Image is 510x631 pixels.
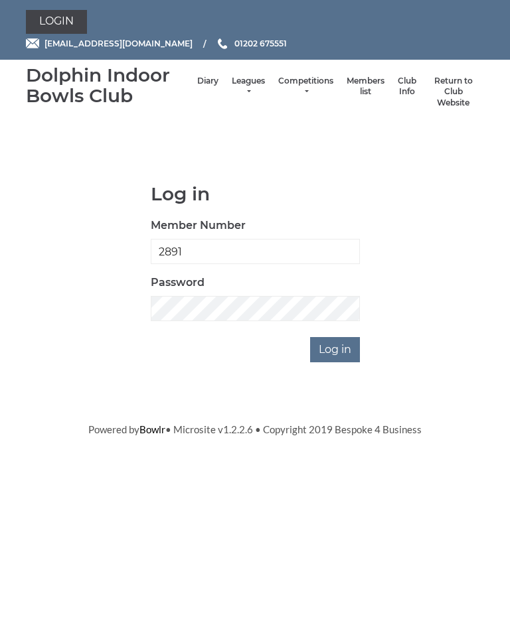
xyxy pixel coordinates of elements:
a: Email [EMAIL_ADDRESS][DOMAIN_NAME] [26,37,193,50]
a: Return to Club Website [430,76,477,109]
img: Email [26,38,39,48]
a: Phone us 01202 675551 [216,37,287,50]
a: Members list [347,76,384,98]
a: Leagues [232,76,265,98]
a: Club Info [398,76,416,98]
label: Password [151,275,205,291]
a: Diary [197,76,218,87]
label: Member Number [151,218,246,234]
span: Powered by • Microsite v1.2.2.6 • Copyright 2019 Bespoke 4 Business [88,423,422,435]
img: Phone us [218,38,227,49]
h1: Log in [151,184,360,204]
a: Bowlr [139,423,165,435]
span: [EMAIL_ADDRESS][DOMAIN_NAME] [44,38,193,48]
a: Login [26,10,87,34]
input: Log in [310,337,360,362]
span: 01202 675551 [234,38,287,48]
div: Dolphin Indoor Bowls Club [26,65,191,106]
a: Competitions [278,76,333,98]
